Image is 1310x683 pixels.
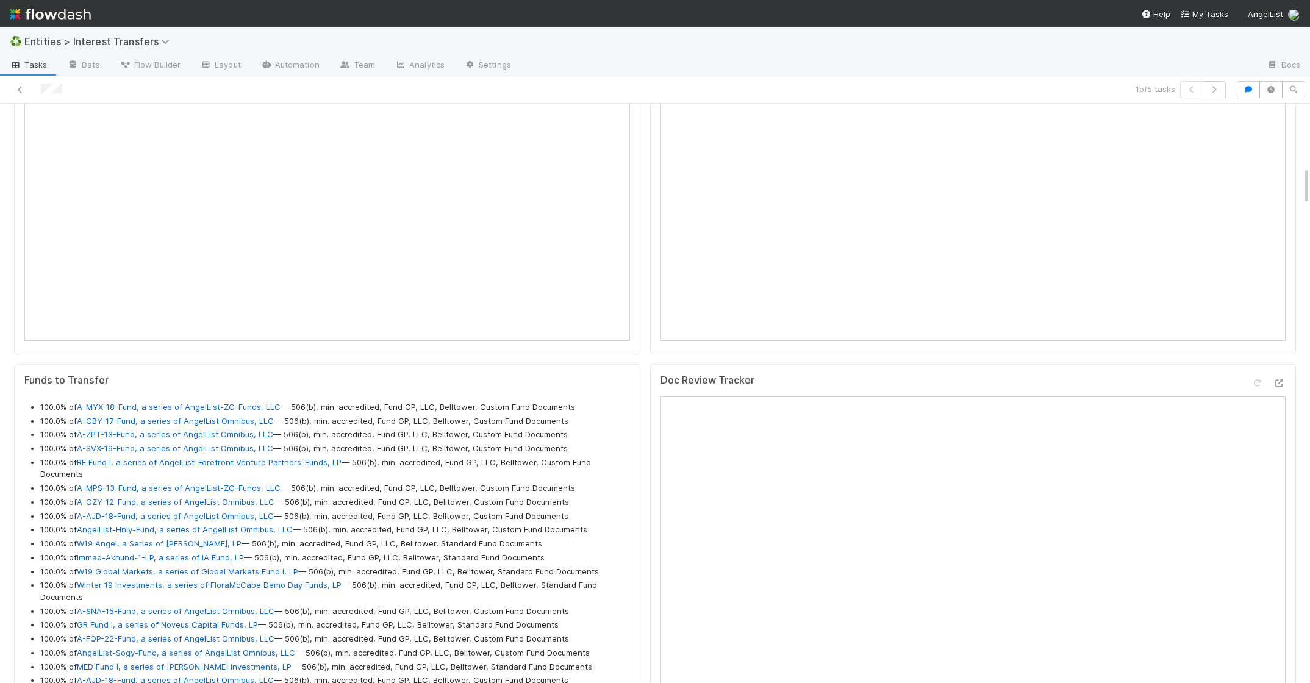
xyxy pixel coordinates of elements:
[40,496,630,509] li: 100.0% of — 506(b), min. accredited, Fund GP, LLC, Belltower, Custom Fund Documents
[57,56,110,76] a: Data
[40,443,630,455] li: 100.0% of — 506(b), min. accredited, Fund GP, LLC, Belltower, Custom Fund Documents
[24,374,630,387] h5: Funds to Transfer
[1180,9,1228,19] span: My Tasks
[77,580,342,590] a: Winter 19 Investments, a series of FloraMcCabe Demo Day Funds, LP
[77,634,274,643] a: A-FQP-22-Fund, a series of AngelList Omnibus, LLC
[1141,8,1170,20] div: Help
[10,59,48,71] span: Tasks
[40,457,630,481] li: 100.0% of — 506(b), min. accredited, Fund GP, LLC, Belltower, Custom Fund Documents
[40,619,630,631] li: 100.0% of — 506(b), min. accredited, Fund GP, LLC, Belltower, Standard Fund Documents
[77,538,242,548] a: W19 Angel, a Series of [PERSON_NAME], LP
[40,661,630,673] li: 100.0% of — 506(b), min. accredited, Fund GP, LLC, Belltower, Standard Fund Documents
[1248,9,1283,19] span: AngelList
[77,662,292,671] a: MED Fund I, a series of [PERSON_NAME] Investments, LP
[1288,9,1300,21] img: avatar_abca0ba5-4208-44dd-8897-90682736f166.png
[40,647,630,659] li: 100.0% of — 506(b), min. accredited, Fund GP, LLC, Belltower, Custom Fund Documents
[40,633,630,645] li: 100.0% of — 506(b), min. accredited, Fund GP, LLC, Belltower, Custom Fund Documents
[77,606,274,616] a: A-SNA-15-Fund, a series of AngelList Omnibus, LLC
[77,552,244,562] a: Immad-Akhund-1-LP, a series of IA Fund, LP
[77,620,258,629] a: GR Fund I, a series of Noveus Capital Funds, LP
[1136,83,1175,95] span: 1 of 5 tasks
[329,56,385,76] a: Team
[40,482,630,495] li: 100.0% of — 506(b), min. accredited, Fund GP, LLC, Belltower, Custom Fund Documents
[77,497,274,507] a: A-GZY-12-Fund, a series of AngelList Omnibus, LLC
[10,36,22,46] span: ♻️
[110,56,190,76] a: Flow Builder
[77,567,298,576] a: W19 Global Markets, a series of Global Markets Fund I, LP
[454,56,521,76] a: Settings
[77,648,295,657] a: AngelList-Sogy-Fund, a series of AngelList Omnibus, LLC
[40,524,630,536] li: 100.0% of — 506(b), min. accredited, Fund GP, LLC, Belltower, Custom Fund Documents
[24,35,176,48] span: Entities > Interest Transfers
[77,416,274,426] a: A-CBY-17-Fund, a series of AngelList Omnibus, LLC
[120,59,181,71] span: Flow Builder
[40,401,630,413] li: 100.0% of — 506(b), min. accredited, Fund GP, LLC, Belltower, Custom Fund Documents
[77,429,273,439] a: A-ZPT-13-Fund, a series of AngelList Omnibus, LLC
[40,510,630,523] li: 100.0% of — 506(b), min. accredited, Fund GP, LLC, Belltower, Custom Fund Documents
[40,538,630,550] li: 100.0% of — 506(b), min. accredited, Fund GP, LLC, Belltower, Standard Fund Documents
[40,552,630,564] li: 100.0% of — 506(b), min. accredited, Fund GP, LLC, Belltower, Standard Fund Documents
[77,402,281,412] a: A-MYX-18-Fund, a series of AngelList-ZC-Funds, LLC
[77,443,273,453] a: A-SVX-19-Fund, a series of AngelList Omnibus, LLC
[77,511,274,521] a: A-AJD-18-Fund, a series of AngelList Omnibus, LLC
[77,483,281,493] a: A-MPS-13-Fund, a series of AngelList-ZC-Funds, LLC
[1257,56,1310,76] a: Docs
[660,374,754,387] h5: Doc Review Tracker
[385,56,454,76] a: Analytics
[77,457,342,467] a: RE Fund I, a series of AngelList-Forefront Venture Partners-Funds, LP
[251,56,329,76] a: Automation
[1180,8,1228,20] a: My Tasks
[40,579,630,603] li: 100.0% of — 506(b), min. accredited, Fund GP, LLC, Belltower, Standard Fund Documents
[40,566,630,578] li: 100.0% of — 506(b), min. accredited, Fund GP, LLC, Belltower, Standard Fund Documents
[40,606,630,618] li: 100.0% of — 506(b), min. accredited, Fund GP, LLC, Belltower, Custom Fund Documents
[77,524,293,534] a: AngelList-Hnly-Fund, a series of AngelList Omnibus, LLC
[40,429,630,441] li: 100.0% of — 506(b), min. accredited, Fund GP, LLC, Belltower, Custom Fund Documents
[40,415,630,427] li: 100.0% of — 506(b), min. accredited, Fund GP, LLC, Belltower, Custom Fund Documents
[190,56,251,76] a: Layout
